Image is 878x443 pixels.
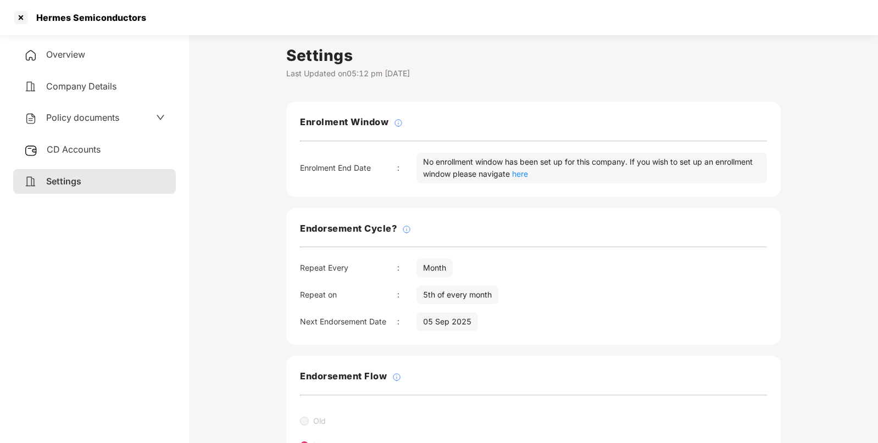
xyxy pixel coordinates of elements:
img: svg+xml;base64,PHN2ZyBpZD0iSW5mb18tXzMyeDMyIiBkYXRhLW5hbWU9IkluZm8gLSAzMngzMiIgeG1sbnM9Imh0dHA6Ly... [402,225,411,234]
div: Next Endorsement Date [300,316,397,328]
div: Last Updated on 05:12 pm [DATE] [286,68,781,80]
div: : [397,289,416,301]
span: CD Accounts [47,144,101,155]
img: svg+xml;base64,PHN2ZyB3aWR0aD0iMjUiIGhlaWdodD0iMjQiIHZpZXdCb3g9IjAgMCAyNSAyNCIgZmlsbD0ibm9uZSIgeG... [24,144,38,157]
img: svg+xml;base64,PHN2ZyB4bWxucz0iaHR0cDovL3d3dy53My5vcmcvMjAwMC9zdmciIHdpZHRoPSIyNCIgaGVpZ2h0PSIyNC... [24,112,37,125]
img: svg+xml;base64,PHN2ZyBpZD0iSW5mb18tXzMyeDMyIiBkYXRhLW5hbWU9IkluZm8gLSAzMngzMiIgeG1sbnM9Imh0dHA6Ly... [392,373,401,382]
div: 5th of every month [416,285,498,304]
div: Repeat on [300,289,397,301]
span: Company Details [46,81,116,92]
div: Repeat Every [300,262,397,274]
img: svg+xml;base64,PHN2ZyB4bWxucz0iaHR0cDovL3d3dy53My5vcmcvMjAwMC9zdmciIHdpZHRoPSIyNCIgaGVpZ2h0PSIyNC... [24,49,37,62]
h3: Enrolment Window [300,115,388,130]
span: Settings [46,176,81,187]
div: No enrollment window has been set up for this company. If you wish to set up an enrollment window... [416,153,767,183]
div: : [397,316,416,328]
h3: Endorsement Cycle? [300,222,397,236]
img: svg+xml;base64,PHN2ZyB4bWxucz0iaHR0cDovL3d3dy53My5vcmcvMjAwMC9zdmciIHdpZHRoPSIyNCIgaGVpZ2h0PSIyNC... [24,80,37,93]
a: here [512,169,528,178]
span: Overview [46,49,85,60]
div: 05 Sep 2025 [416,312,478,331]
div: Enrolment End Date [300,162,397,174]
img: svg+xml;base64,PHN2ZyBpZD0iSW5mb18tXzMyeDMyIiBkYXRhLW5hbWU9IkluZm8gLSAzMngzMiIgeG1sbnM9Imh0dHA6Ly... [394,119,403,127]
span: Policy documents [46,112,119,123]
div: Hermes Semiconductors [30,12,146,23]
div: : [397,162,416,174]
label: Old [313,416,326,425]
h3: Endorsement Flow [300,369,387,384]
img: svg+xml;base64,PHN2ZyB4bWxucz0iaHR0cDovL3d3dy53My5vcmcvMjAwMC9zdmciIHdpZHRoPSIyNCIgaGVpZ2h0PSIyNC... [24,175,37,188]
div: : [397,262,416,274]
span: down [156,113,165,122]
h1: Settings [286,43,781,68]
div: Month [416,259,453,277]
